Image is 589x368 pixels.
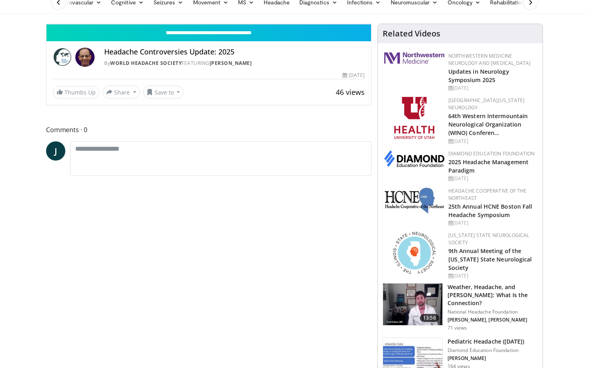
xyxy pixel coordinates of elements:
div: [DATE] [448,175,536,182]
h4: Related Videos [383,29,440,38]
a: 2025 Headache Management Paradigm [448,158,528,174]
a: 64th Western Intermountain Neurological Organization (WINO) Conferen… [448,112,528,137]
a: World Headache Society [110,60,182,66]
a: 25th Annual HCNE Boston Fall Headache Symposium [448,203,533,219]
h3: Weather, Headache, and [PERSON_NAME]: What Is the Connection? [448,283,538,307]
img: World Headache Society [53,48,72,67]
img: afac9825-e377-4056-b489-5f704adf7a6d.150x105_q85_crop-smart_upscale.jpg [383,284,442,325]
p: National Headache Foundation [448,309,538,315]
a: Headache Cooperative of the Northeast [448,187,527,201]
h3: Pediatric Headache ([DATE]) [448,338,524,346]
div: By FEATURING [104,60,365,67]
a: Northwestern Medicine Neurology and [MEDICAL_DATA] [448,52,531,66]
a: [PERSON_NAME] [210,60,252,66]
p: [PERSON_NAME], [PERSON_NAME] [448,317,538,323]
img: 71a8b48c-8850-4916-bbdd-e2f3ccf11ef9.png.150x105_q85_autocrop_double_scale_upscale_version-0.2.png [393,232,436,274]
div: [DATE] [448,84,536,92]
img: Avatar [75,48,95,67]
span: Comments 0 [46,125,371,135]
div: [DATE] [343,72,364,79]
span: 46 views [336,87,365,97]
a: [GEOGRAPHIC_DATA][US_STATE] Neurology [448,97,525,111]
button: Save to [143,86,184,99]
img: d0406666-9e5f-4b94-941b-f1257ac5ccaf.png.150x105_q85_autocrop_double_scale_upscale_version-0.2.png [384,150,444,167]
div: [DATE] [448,138,536,145]
a: Updates in Neurology Symposium 2025 [448,68,509,84]
div: [DATE] [448,272,536,280]
div: [DATE] [448,219,536,227]
a: [US_STATE] State Neurological Society [448,232,529,246]
img: 2a462fb6-9365-492a-ac79-3166a6f924d8.png.150x105_q85_autocrop_double_scale_upscale_version-0.2.jpg [384,52,444,64]
p: Diamond Education Foundation [448,347,524,354]
p: [PERSON_NAME] [448,355,524,362]
img: 6c52f715-17a6-4da1-9b6c-8aaf0ffc109f.jpg.150x105_q85_autocrop_double_scale_upscale_version-0.2.jpg [384,187,444,214]
a: Thumbs Up [53,86,99,99]
p: 71 views [448,325,467,331]
span: 13:56 [420,314,439,322]
h4: Headache Controversies Update: 2025 [104,48,365,56]
a: 13:56 Weather, Headache, and [PERSON_NAME]: What Is the Connection? National Headache Foundation ... [383,283,538,331]
a: J [46,141,65,161]
button: Share [103,86,140,99]
a: Diamond Education Foundation [448,150,535,157]
img: f6362829-b0a3-407d-a044-59546adfd345.png.150x105_q85_autocrop_double_scale_upscale_version-0.2.png [394,97,434,139]
a: 9th Annual Meeting of the [US_STATE] State Neurological Society [448,247,532,271]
